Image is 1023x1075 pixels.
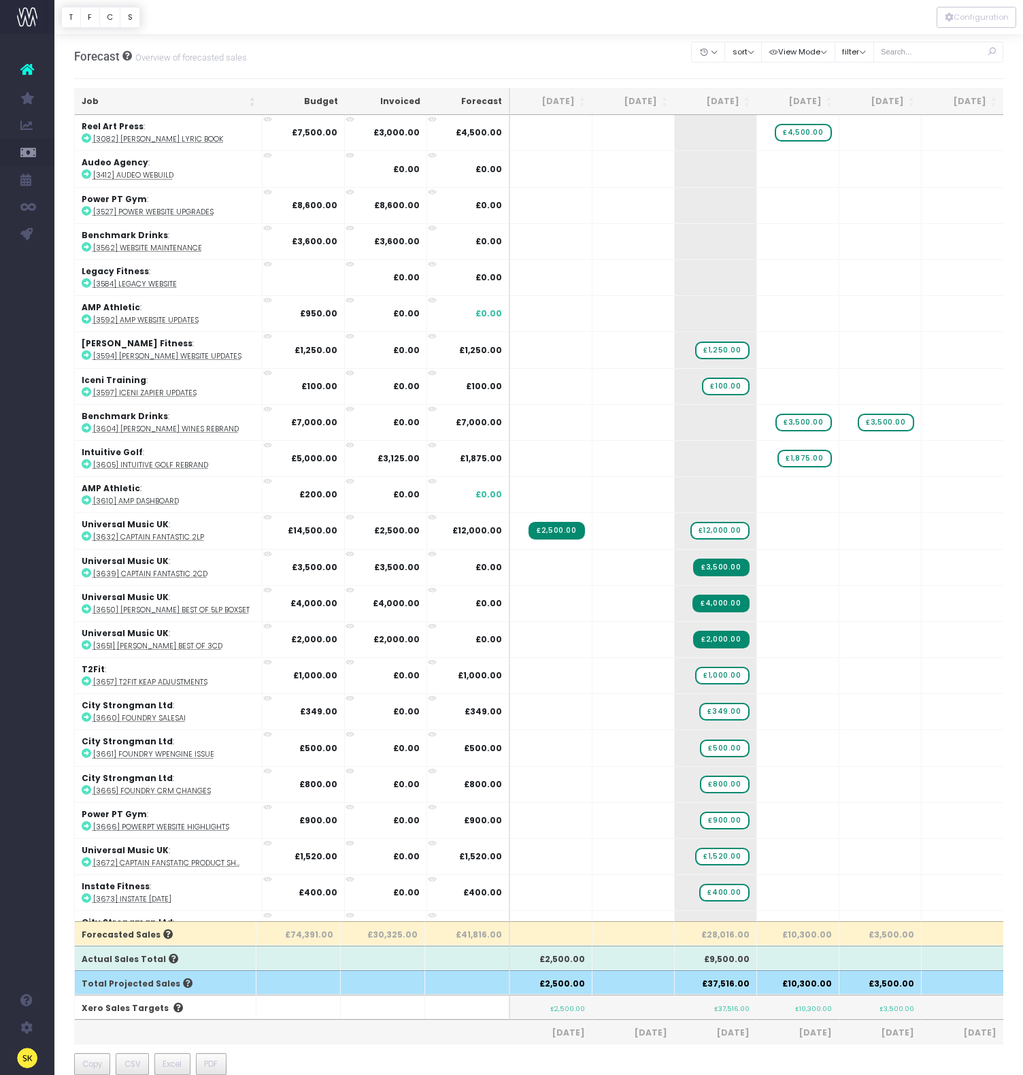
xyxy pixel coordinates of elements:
[475,163,502,176] span: £0.00
[700,776,749,793] span: wayahead Sales Forecast Item
[292,127,337,138] strong: £7,500.00
[475,308,502,320] span: £0.00
[464,814,502,827] span: £900.00
[291,452,337,464] strong: £5,000.00
[699,703,749,721] span: wayahead Sales Forecast Item
[529,522,584,540] span: Streamtime Invoice: 5677 – [3632] Captain Fantastic 2LP
[427,88,510,115] th: Forecast
[75,874,263,910] td: :
[295,344,337,356] strong: £1,250.00
[300,308,337,319] strong: £950.00
[393,742,420,754] strong: £0.00
[510,88,592,115] th: Jun 25: activate to sort column ascending
[693,631,749,648] span: Streamtime Invoice: 5682 – [3651] James Best Of 3CD
[82,229,168,241] strong: Benchmark Drinks
[75,476,263,512] td: :
[93,858,240,868] abbr: [3672] Captain Fanstatic Product Shots
[93,351,241,361] abbr: [3594] Orwell Website Updates
[75,621,263,657] td: :
[116,1053,149,1075] button: CSV
[82,772,173,784] strong: City Strongman Ltd
[393,669,420,681] strong: £0.00
[464,778,502,791] span: £800.00
[693,559,749,576] span: Streamtime Invoice: 5675 – [3639] Captain Fantastic 2CD
[378,452,420,464] strong: £3,125.00
[393,308,420,319] strong: £0.00
[292,561,337,573] strong: £3,500.00
[93,569,207,579] abbr: [3639] Captain Fantastic 2CD
[82,482,140,494] strong: AMP Athletic
[460,452,502,465] span: £1,875.00
[291,633,337,645] strong: £2,000.00
[757,921,839,946] th: £10,300.00
[120,7,140,28] button: S
[75,729,263,765] td: :
[675,970,757,995] th: £37,516.00
[82,518,169,530] strong: Universal Music UK
[550,1002,585,1013] small: £2,500.00
[879,1002,914,1013] small: £3,500.00
[75,187,263,223] td: :
[458,669,502,682] span: £1,000.00
[757,88,839,115] th: Sep 25: activate to sort column ascending
[393,814,420,826] strong: £0.00
[75,549,263,585] td: :
[93,786,211,796] abbr: [3665] Foundry CRM Changes
[82,374,146,386] strong: Iceni Training
[839,88,922,115] th: Oct 25: activate to sort column ascending
[82,880,150,892] strong: Instate Fitness
[80,7,100,28] button: F
[692,595,749,612] span: Streamtime Invoice: 5678 – [3650] James Best Of 5LP Boxset
[393,344,420,356] strong: £0.00
[82,735,173,747] strong: City Strongman Ltd
[795,1002,832,1013] small: £10,300.00
[93,243,202,253] abbr: [3562] Website Maintenance
[75,802,263,838] td: :
[777,450,831,467] span: wayahead Sales Forecast Item
[75,223,263,259] td: :
[75,440,263,476] td: :
[75,295,263,331] td: :
[290,597,337,609] strong: £4,000.00
[475,199,502,212] span: £0.00
[75,910,263,946] td: :
[858,414,913,431] span: wayahead Sales Forecast Item
[695,667,749,684] span: wayahead Sales Forecast Item
[714,1002,750,1013] small: £37,516.00
[93,496,179,506] abbr: [3610] AMP Dashboard
[699,884,749,902] span: wayahead Sales Forecast Item
[75,585,263,621] td: :
[299,814,337,826] strong: £900.00
[93,315,199,325] abbr: [3592] AMP Website Updates
[75,368,263,404] td: :
[374,235,420,247] strong: £3,600.00
[93,532,204,542] abbr: [3632] Captain Fantastic 2LP
[93,822,229,832] abbr: [3666] PowerPT Website Highlights
[93,134,223,144] abbr: [3082] Bob Dylan Lyric Book
[465,706,502,718] span: £349.00
[475,489,502,501] span: £0.00
[93,713,186,723] abbr: [3660] Foundry SalesAI
[393,778,420,790] strong: £0.00
[846,1027,914,1039] span: [DATE]
[61,7,81,28] button: T
[82,337,192,349] strong: [PERSON_NAME] Fitness
[393,416,420,428] strong: £0.00
[75,259,263,295] td: :
[393,380,420,392] strong: £0.00
[75,331,263,367] td: :
[341,921,425,946] th: £30,325.00
[459,344,502,357] span: £1,250.00
[775,414,831,431] span: wayahead Sales Forecast Item
[82,1058,102,1070] span: Copy
[393,489,420,500] strong: £0.00
[295,850,337,862] strong: £1,520.00
[475,633,502,646] span: £0.00
[93,388,197,398] abbr: [3597] Iceni Zapier Updates
[393,850,420,862] strong: £0.00
[93,749,214,759] abbr: [3661] Foundry WPEngine Issue
[124,1058,141,1070] span: CSV
[452,525,502,537] span: £12,000.00
[510,946,592,970] th: £2,500.00
[82,627,169,639] strong: Universal Music UK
